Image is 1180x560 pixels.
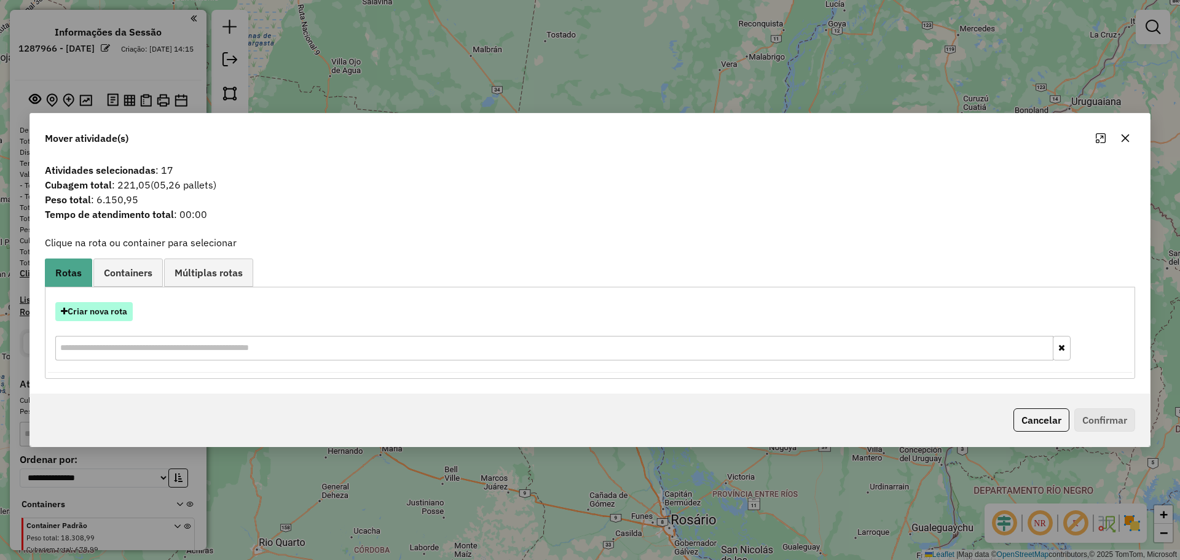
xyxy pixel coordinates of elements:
span: Containers [104,268,152,278]
strong: Cubagem total [45,179,112,191]
span: : 221,05 [37,177,1143,192]
span: Múltiplas rotas [175,268,243,278]
span: Mover atividade(s) [45,131,128,146]
span: : 17 [37,163,1143,177]
span: (05,26 pallets) [151,179,216,191]
span: : 00:00 [37,207,1143,222]
button: Cancelar [1013,408,1069,432]
span: Rotas [55,268,82,278]
strong: Peso total [45,193,91,206]
label: Clique na rota ou container para selecionar [45,235,237,250]
span: : 6.150,95 [37,192,1143,207]
button: Criar nova rota [55,302,133,321]
button: Maximize [1091,128,1111,148]
strong: Tempo de atendimento total [45,208,174,220]
strong: Atividades selecionadas [45,164,155,176]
